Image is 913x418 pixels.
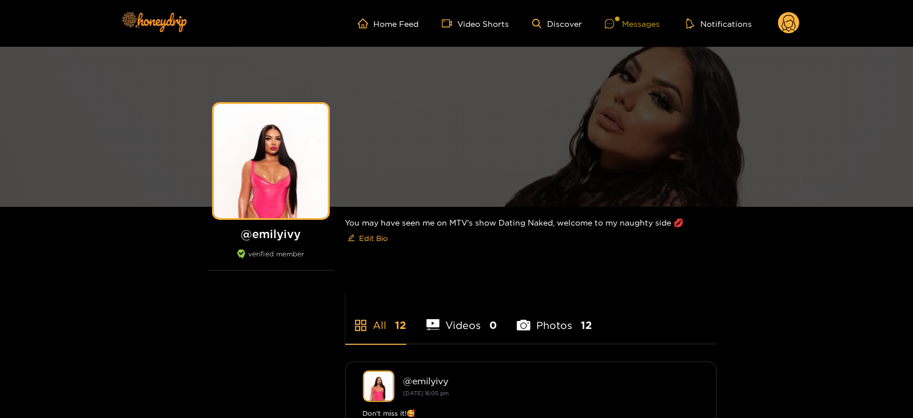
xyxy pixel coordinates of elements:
[358,18,419,29] a: Home Feed
[363,371,394,402] img: emilyivy
[348,234,355,243] span: edit
[345,207,717,256] div: You may have seen me on MTV's show Dating Naked, welcome to my naughty side 💋
[442,18,509,29] a: Video Shorts
[426,292,497,344] li: Videos
[345,229,390,247] button: editEdit Bio
[683,18,755,29] button: Notifications
[442,18,458,29] span: video-camera
[345,292,406,344] li: All
[489,318,497,332] span: 0
[404,390,449,396] small: [DATE] 16:05 pm
[360,232,388,244] span: Edit Bio
[517,292,592,344] li: Photos
[581,318,592,332] span: 12
[404,376,699,386] div: @ emilyivy
[396,318,406,332] span: 12
[208,250,334,271] div: verified member
[605,17,660,30] div: Messages
[532,19,582,29] a: Discover
[358,18,374,29] span: home
[208,227,334,241] h1: @ emilyivy
[354,319,368,332] span: appstore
